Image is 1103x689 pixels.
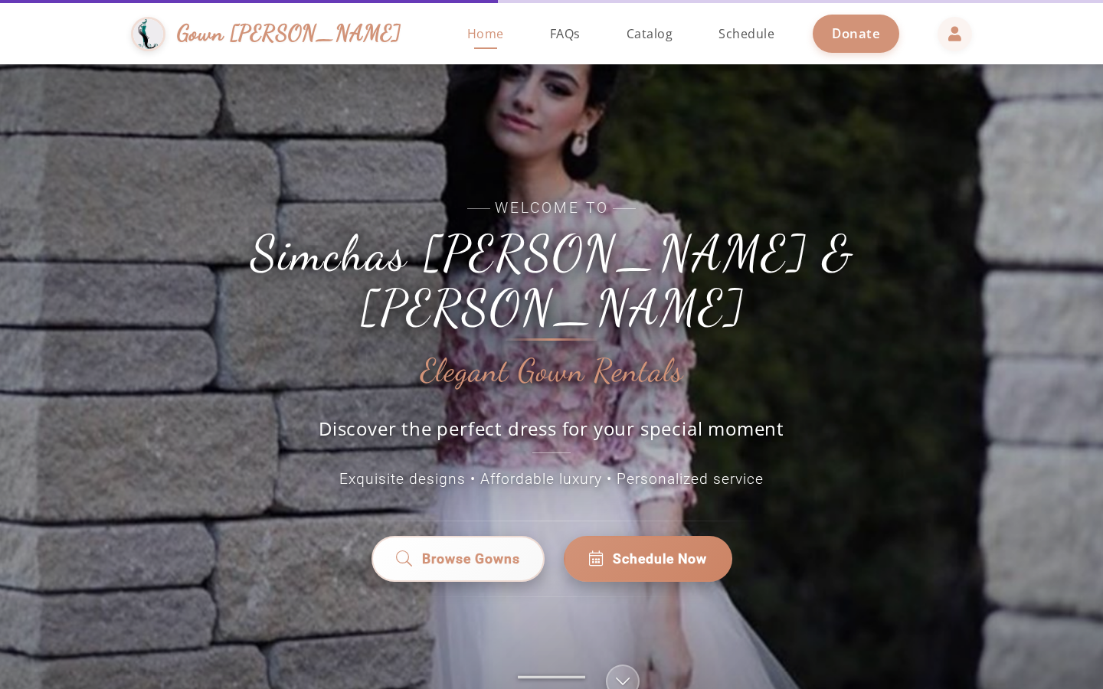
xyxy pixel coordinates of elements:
[131,13,417,55] a: Gown [PERSON_NAME]
[207,227,896,335] h1: Simchas [PERSON_NAME] & [PERSON_NAME]
[718,25,774,42] span: Schedule
[627,25,673,42] span: Catalog
[550,25,581,42] span: FAQs
[703,3,790,64] a: Schedule
[421,549,520,569] span: Browse Gowns
[452,3,519,64] a: Home
[131,17,165,51] img: Gown Gmach Logo
[303,416,800,453] p: Discover the perfect dress for your special moment
[832,24,880,42] span: Donate
[535,3,596,64] a: FAQs
[813,15,899,52] a: Donate
[207,198,896,220] span: Welcome to
[613,549,707,569] span: Schedule Now
[611,3,689,64] a: Catalog
[207,469,896,491] p: Exquisite designs • Affordable luxury • Personalized service
[421,354,683,389] h2: Elegant Gown Rentals
[467,25,504,42] span: Home
[177,17,401,50] span: Gown [PERSON_NAME]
